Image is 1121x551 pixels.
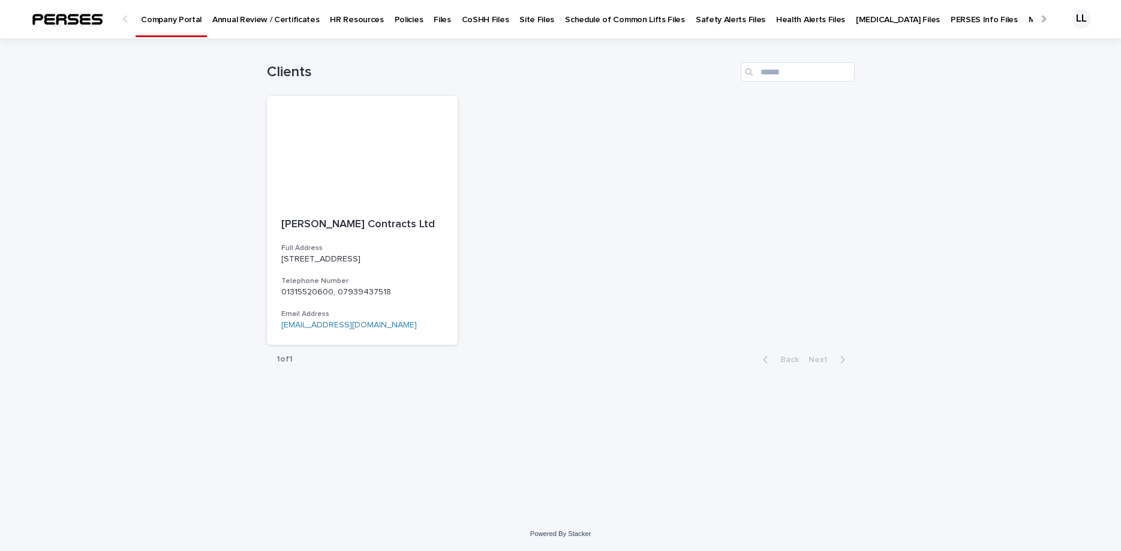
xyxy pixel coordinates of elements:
[530,530,591,537] a: Powered By Stacker
[281,255,360,263] span: [STREET_ADDRESS]
[281,243,444,253] h3: Full Address
[281,218,444,231] p: [PERSON_NAME] Contracts Ltd
[24,7,110,31] img: tSkXltGzRgGXHrgo7SoP
[809,356,835,364] span: Next
[267,96,458,345] a: [PERSON_NAME] Contracts LtdFull Address[STREET_ADDRESS]Telephone Number01315520600, 07939437518Em...
[281,276,444,286] h3: Telephone Number
[1072,10,1091,29] div: LL
[281,288,391,296] a: 01315520600, 07939437518
[773,356,799,364] span: Back
[753,354,804,365] button: Back
[281,309,444,319] h3: Email Address
[741,62,855,82] input: Search
[267,345,302,374] p: 1 of 1
[267,64,736,81] h1: Clients
[804,354,855,365] button: Next
[281,321,417,329] a: [EMAIL_ADDRESS][DOMAIN_NAME]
